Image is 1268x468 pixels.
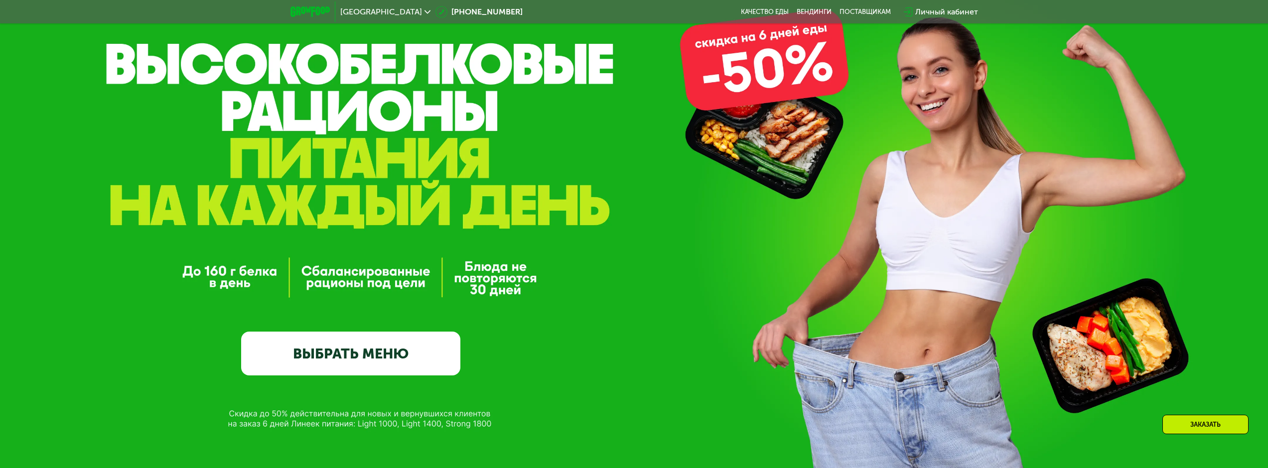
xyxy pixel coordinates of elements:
[340,8,422,16] span: [GEOGRAPHIC_DATA]
[915,6,978,18] div: Личный кабинет
[840,8,891,16] div: поставщикам
[435,6,523,18] a: [PHONE_NUMBER]
[797,8,832,16] a: Вендинги
[741,8,789,16] a: Качество еды
[1162,415,1249,434] div: Заказать
[241,332,460,375] a: ВЫБРАТЬ МЕНЮ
